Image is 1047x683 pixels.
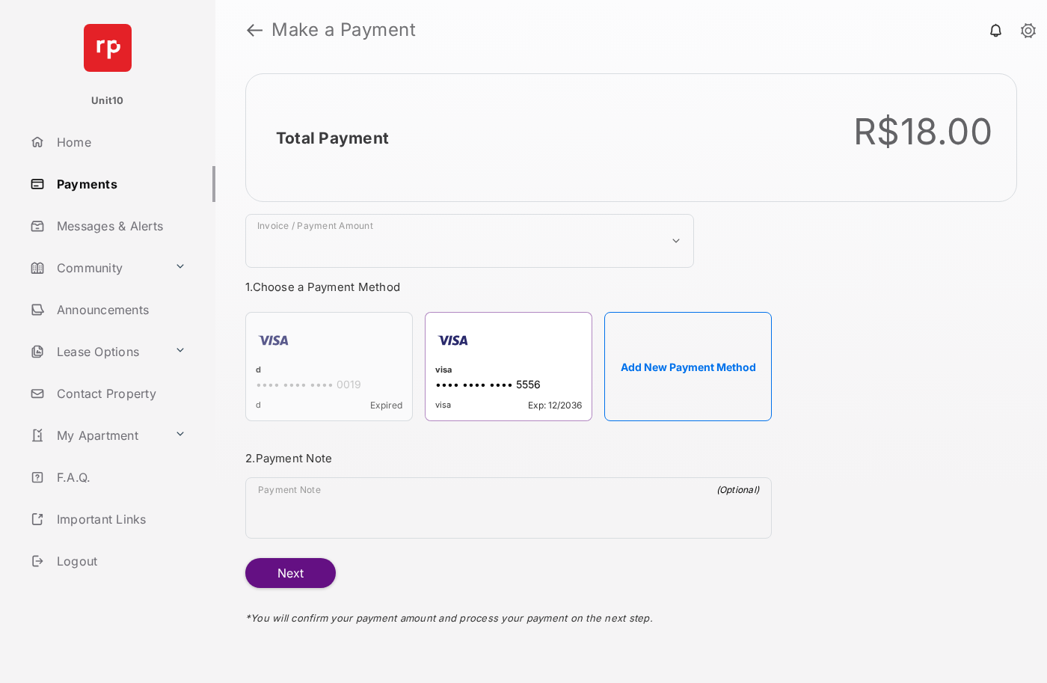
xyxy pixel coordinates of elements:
a: F.A.Q. [24,459,215,495]
a: Payments [24,166,215,202]
div: * You will confirm your payment amount and process your payment on the next step. [245,588,772,639]
span: Expired [370,399,402,411]
div: d [256,364,402,378]
strong: Make a Payment [271,21,416,39]
button: Next [245,558,336,588]
a: Announcements [24,292,215,328]
a: Messages & Alerts [24,208,215,244]
a: Home [24,124,215,160]
div: visa [435,364,582,378]
a: My Apartment [24,417,168,453]
span: Exp: 12/2036 [528,399,582,411]
div: R$18.00 [853,110,992,153]
button: Add New Payment Method [604,312,772,421]
h3: 2. Payment Note [245,451,772,465]
a: Logout [24,543,215,579]
div: •••• •••• •••• 0019 [256,378,402,393]
span: d [256,399,261,411]
h3: 1. Choose a Payment Method [245,280,772,294]
a: Community [24,250,168,286]
div: d•••• •••• •••• 0019dExpired [245,312,413,421]
h2: Total Payment [276,129,389,147]
div: •••• •••• •••• 5556 [435,378,582,393]
a: Lease Options [24,334,168,370]
span: visa [435,399,451,411]
img: svg+xml;base64,PHN2ZyB4bWxucz0iaHR0cDovL3d3dy53My5vcmcvMjAwMC9zdmciIHdpZHRoPSI2NCIgaGVpZ2h0PSI2NC... [84,24,132,72]
p: Unit10 [91,94,124,108]
a: Contact Property [24,376,215,411]
a: Important Links [24,501,192,537]
div: visa•••• •••• •••• 5556visaExp: 12/2036 [425,312,592,421]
